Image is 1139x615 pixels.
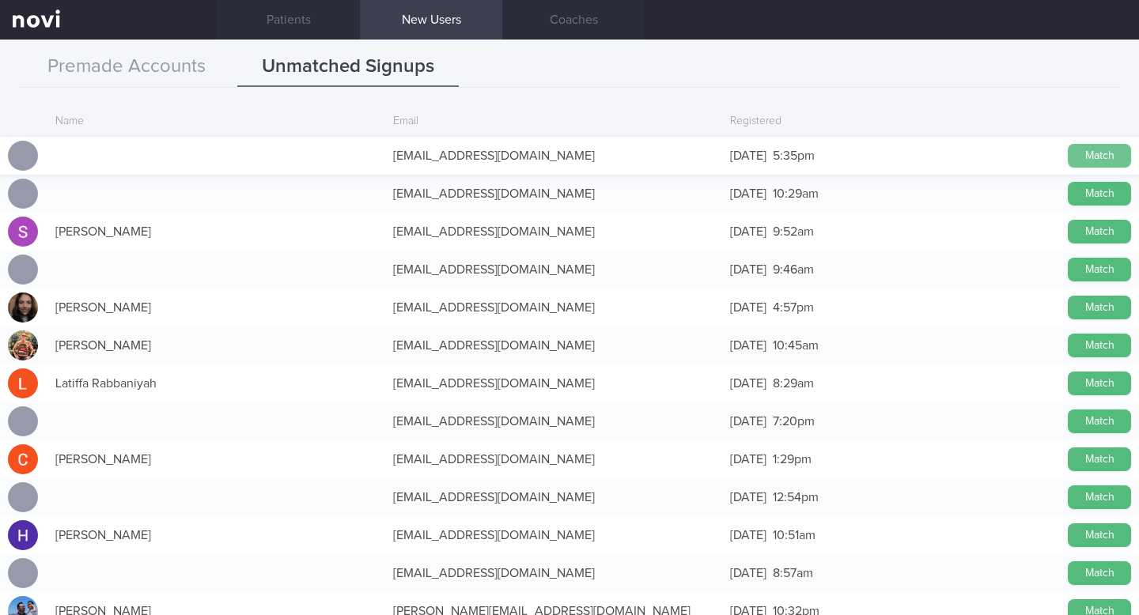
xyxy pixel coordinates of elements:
span: 12:54pm [773,491,819,504]
div: [PERSON_NAME] [47,519,385,551]
span: [DATE] [730,149,766,162]
span: [DATE] [730,339,766,352]
div: [PERSON_NAME] [47,292,385,323]
span: 4:57pm [773,301,814,314]
span: [DATE] [730,263,766,276]
button: Match [1068,296,1131,319]
div: [EMAIL_ADDRESS][DOMAIN_NAME] [385,519,723,551]
span: [DATE] [730,415,766,428]
div: [EMAIL_ADDRESS][DOMAIN_NAME] [385,368,723,399]
span: 9:52am [773,225,814,238]
div: [EMAIL_ADDRESS][DOMAIN_NAME] [385,557,723,589]
span: 10:45am [773,339,819,352]
div: [EMAIL_ADDRESS][DOMAIN_NAME] [385,406,723,437]
button: Match [1068,372,1131,395]
span: 10:29am [773,187,819,200]
span: [DATE] [730,377,766,390]
div: [EMAIL_ADDRESS][DOMAIN_NAME] [385,330,723,361]
button: Match [1068,334,1131,357]
div: [EMAIL_ADDRESS][DOMAIN_NAME] [385,140,723,172]
button: Match [1068,182,1131,206]
span: 8:29am [773,377,814,390]
div: [EMAIL_ADDRESS][DOMAIN_NAME] [385,481,723,513]
button: Match [1068,523,1131,547]
span: [DATE] [730,187,766,200]
button: Match [1068,258,1131,281]
span: 8:57am [773,567,813,579]
div: [PERSON_NAME] [47,443,385,475]
button: Match [1068,409,1131,433]
span: 10:51am [773,529,815,541]
div: [PERSON_NAME] [47,216,385,247]
span: 1:29pm [773,453,812,466]
button: Match [1068,561,1131,585]
span: [DATE] [730,453,766,466]
div: [EMAIL_ADDRESS][DOMAIN_NAME] [385,216,723,247]
div: Latiffa Rabbaniyah [47,368,385,399]
div: [EMAIL_ADDRESS][DOMAIN_NAME] [385,254,723,285]
div: [PERSON_NAME] [47,330,385,361]
span: [DATE] [730,529,766,541]
span: [DATE] [730,301,766,314]
button: Match [1068,447,1131,471]
div: Email [385,107,723,137]
div: [EMAIL_ADDRESS][DOMAIN_NAME] [385,443,723,475]
span: 5:35pm [773,149,815,162]
button: Match [1068,485,1131,509]
div: Name [47,107,385,137]
span: [DATE] [730,225,766,238]
div: [EMAIL_ADDRESS][DOMAIN_NAME] [385,292,723,323]
span: 9:46am [773,263,814,276]
button: Match [1068,220,1131,243]
div: [EMAIL_ADDRESS][DOMAIN_NAME] [385,178,723,209]
span: 7:20pm [773,415,815,428]
span: [DATE] [730,567,766,579]
button: Match [1068,144,1131,168]
div: Registered [722,107,1060,137]
button: Unmatched Signups [237,47,459,87]
button: Premade Accounts [16,47,237,87]
span: [DATE] [730,491,766,504]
